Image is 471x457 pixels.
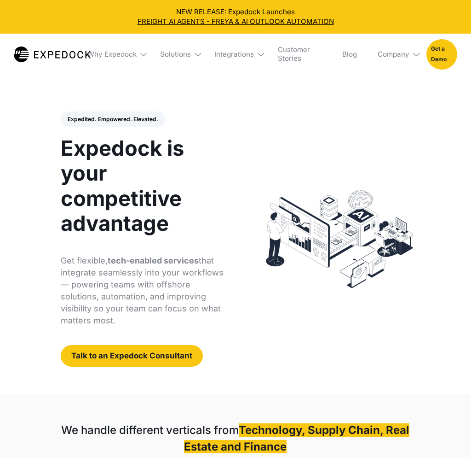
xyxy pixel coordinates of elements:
a: Customer Stories [271,34,328,76]
strong: tech-enabled services [108,256,199,265]
div: Company [378,50,409,59]
a: Blog [335,34,364,76]
div: Solutions [160,50,191,59]
p: Get flexible, that integrate seamlessly into your workflows — powering teams with offshore soluti... [61,255,224,327]
a: Get a Demo [426,39,457,70]
a: Talk to an Expedock Consultant [61,345,202,367]
strong: We handle different verticals from [61,423,239,437]
h1: Expedock is your competitive advantage [61,136,224,236]
strong: Technology, Supply Chain, Real Estate and Finance [184,423,409,453]
a: FREIGHT AI AGENTS - FREYA & AI OUTLOOK AUTOMATION [7,17,464,26]
div: Integrations [214,50,254,59]
div: NEW RELEASE: Expedock Launches [7,7,464,26]
div: Why Expedock [87,50,137,59]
